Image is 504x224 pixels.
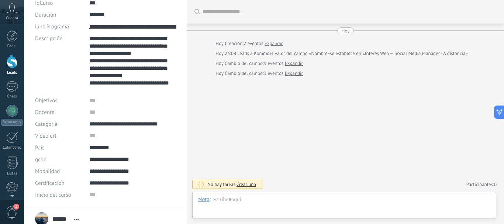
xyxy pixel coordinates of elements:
div: Duración [35,9,84,21]
span: Crear una [237,181,256,187]
span: El valor del campo «Nombre» [270,50,330,57]
div: No hay tareas. [207,181,256,187]
span: IdCurso [35,0,53,6]
div: País [35,142,84,154]
div: Inicio del curso [35,189,84,201]
div: Hoy [342,27,350,34]
div: Cambio del campo: [215,70,303,77]
span: 2 eventos [244,40,263,47]
span: Descripción [35,36,63,41]
div: Modalidad [35,165,84,177]
span: Objetivos [35,98,58,103]
div: Chats [1,94,23,99]
span: Inicio del curso [35,192,71,198]
span: se establece en «Interés Web — Social Media Manager - A distancia» [330,50,468,57]
div: Hoy 23:08 [215,50,237,57]
div: Objetivos [35,94,84,106]
span: Certificación [35,180,65,186]
div: Descripción [35,32,84,44]
span: Video url [35,133,56,139]
div: Leads [1,70,23,75]
span: 1 [13,204,19,210]
span: 9 eventos [264,60,283,67]
span: País [35,145,45,151]
div: Cambio del campo: [215,60,303,67]
span: Link Programa [35,24,69,30]
div: Certificación [35,177,84,189]
span: Categoría [35,121,58,127]
div: Panel [1,44,23,49]
span: 3 eventos [264,70,283,77]
a: Expandir [265,40,283,47]
span: 0 [494,181,497,187]
div: Calendario [1,145,23,150]
span: Modalidad [35,169,60,174]
a: Expandir [285,70,303,77]
span: gclid [35,157,46,162]
div: Docente [35,106,84,118]
div: Video url [35,130,84,142]
div: Hoy [215,60,225,67]
div: Link Programa [35,21,84,32]
span: Docente [35,110,55,115]
a: Expandir [285,60,303,67]
div: Hoy [215,40,225,47]
div: gclid [35,154,84,165]
a: Participantes:0 [466,181,497,187]
div: Categoría [35,118,84,130]
div: Hoy [215,70,225,77]
div: WhatsApp [1,119,23,126]
div: Listas [1,171,23,176]
span: Duración [35,12,56,18]
span: Cuenta [6,16,18,21]
span: : [210,196,211,203]
div: Creación: [215,40,283,47]
span: Leads a Kommo [237,50,269,56]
